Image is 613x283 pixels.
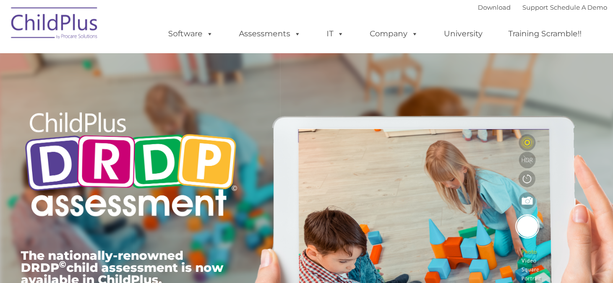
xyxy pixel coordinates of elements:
font: | [478,3,607,11]
a: IT [317,24,354,44]
a: Software [158,24,223,44]
a: Support [522,3,548,11]
a: Company [360,24,428,44]
a: Training Scramble!! [499,24,591,44]
sup: © [59,259,66,270]
img: ChildPlus by Procare Solutions [6,0,103,49]
img: Copyright - DRDP Logo Light [21,99,241,233]
a: Assessments [229,24,311,44]
a: University [434,24,492,44]
a: Download [478,3,511,11]
a: Schedule A Demo [550,3,607,11]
